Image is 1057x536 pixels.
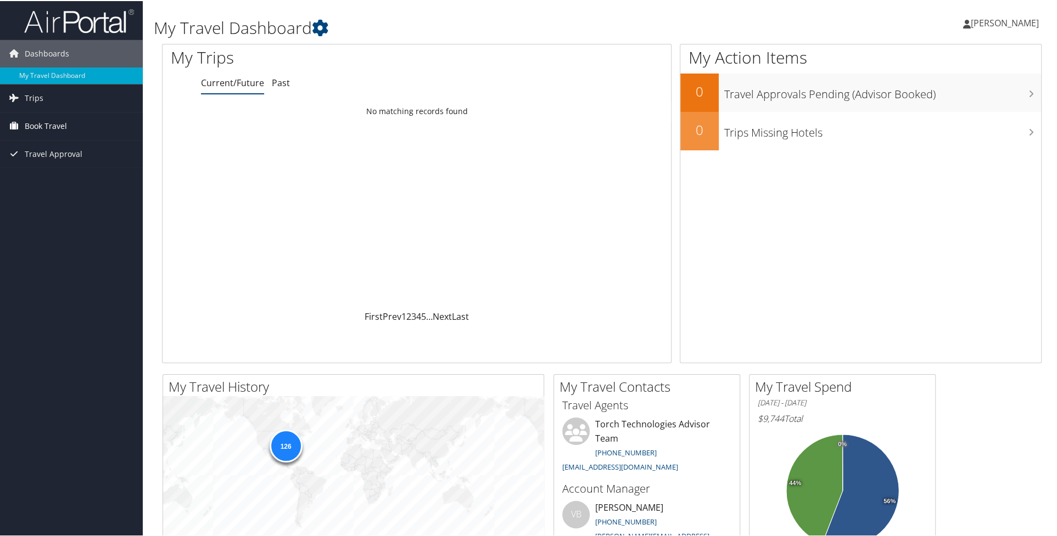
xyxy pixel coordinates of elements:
a: 0Trips Missing Hotels [680,111,1041,149]
img: airportal-logo.png [24,7,134,33]
span: Travel Approval [25,139,82,167]
a: 0Travel Approvals Pending (Advisor Booked) [680,72,1041,111]
h2: 0 [680,81,719,100]
span: $9,744 [758,411,784,424]
td: No matching records found [163,100,671,120]
a: First [365,309,383,321]
h3: Travel Approvals Pending (Advisor Booked) [724,80,1041,101]
a: Last [452,309,469,321]
h2: My Travel Contacts [560,376,740,395]
h1: My Action Items [680,45,1041,68]
a: [PHONE_NUMBER] [595,447,657,456]
a: 4 [416,309,421,321]
tspan: 0% [838,440,847,447]
span: … [426,309,433,321]
span: Trips [25,83,43,111]
span: [PERSON_NAME] [971,16,1039,28]
div: 126 [269,428,302,461]
a: [PERSON_NAME] [963,5,1050,38]
h3: Trips Missing Hotels [724,119,1041,139]
a: Past [272,76,290,88]
li: Torch Technologies Advisor Team [557,416,737,475]
h3: Account Manager [562,480,731,495]
a: 3 [411,309,416,321]
span: Book Travel [25,111,67,139]
span: Dashboards [25,39,69,66]
h2: My Travel Spend [755,376,935,395]
tspan: 44% [789,479,801,486]
h6: [DATE] - [DATE] [758,397,927,407]
a: Next [433,309,452,321]
a: [PHONE_NUMBER] [595,516,657,526]
h6: Total [758,411,927,424]
h2: 0 [680,120,719,138]
a: 2 [406,309,411,321]
tspan: 56% [883,497,896,504]
a: [EMAIL_ADDRESS][DOMAIN_NAME] [562,461,678,471]
div: VB [562,500,590,527]
a: Prev [383,309,401,321]
h1: My Trips [171,45,451,68]
a: Current/Future [201,76,264,88]
h2: My Travel History [169,376,544,395]
h3: Travel Agents [562,397,731,412]
a: 1 [401,309,406,321]
h1: My Travel Dashboard [154,15,751,38]
a: 5 [421,309,426,321]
